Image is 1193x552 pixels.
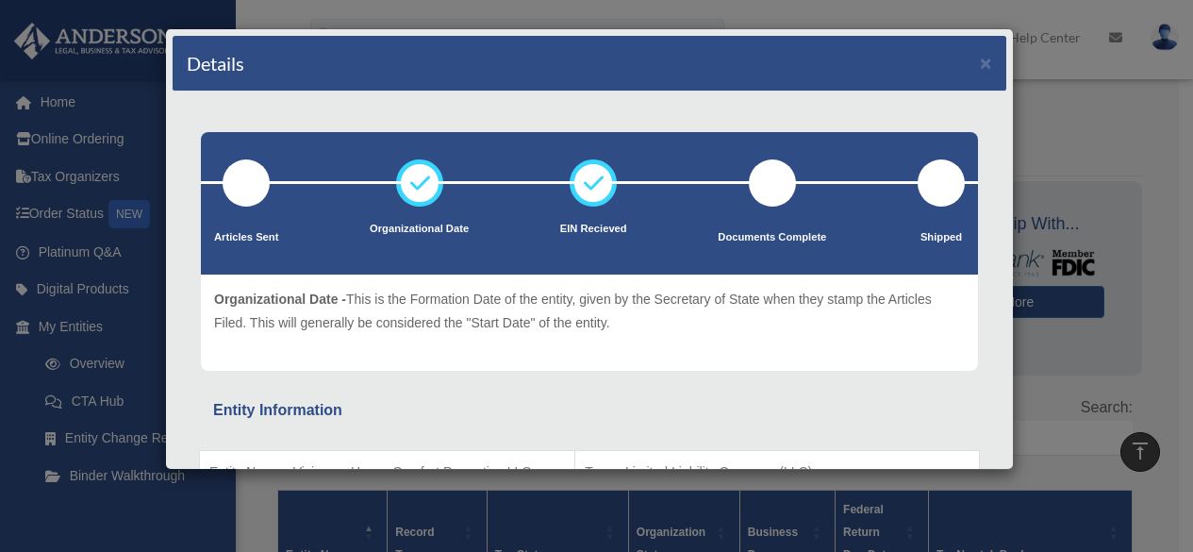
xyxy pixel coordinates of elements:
[209,460,565,484] p: Entity Name - Visionary Haven Comfort Properties LLC
[214,288,965,334] p: This is the Formation Date of the entity, given by the Secretary of State when they stamp the Art...
[213,397,966,424] div: Entity Information
[718,228,826,247] p: Documents Complete
[560,220,627,239] p: EIN Recieved
[585,460,969,484] p: Type - Limited Liability Company (LLC)
[187,50,244,76] h4: Details
[980,53,992,73] button: ×
[918,228,965,247] p: Shipped
[370,220,469,239] p: Organizational Date
[214,292,346,307] span: Organizational Date -
[214,228,278,247] p: Articles Sent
